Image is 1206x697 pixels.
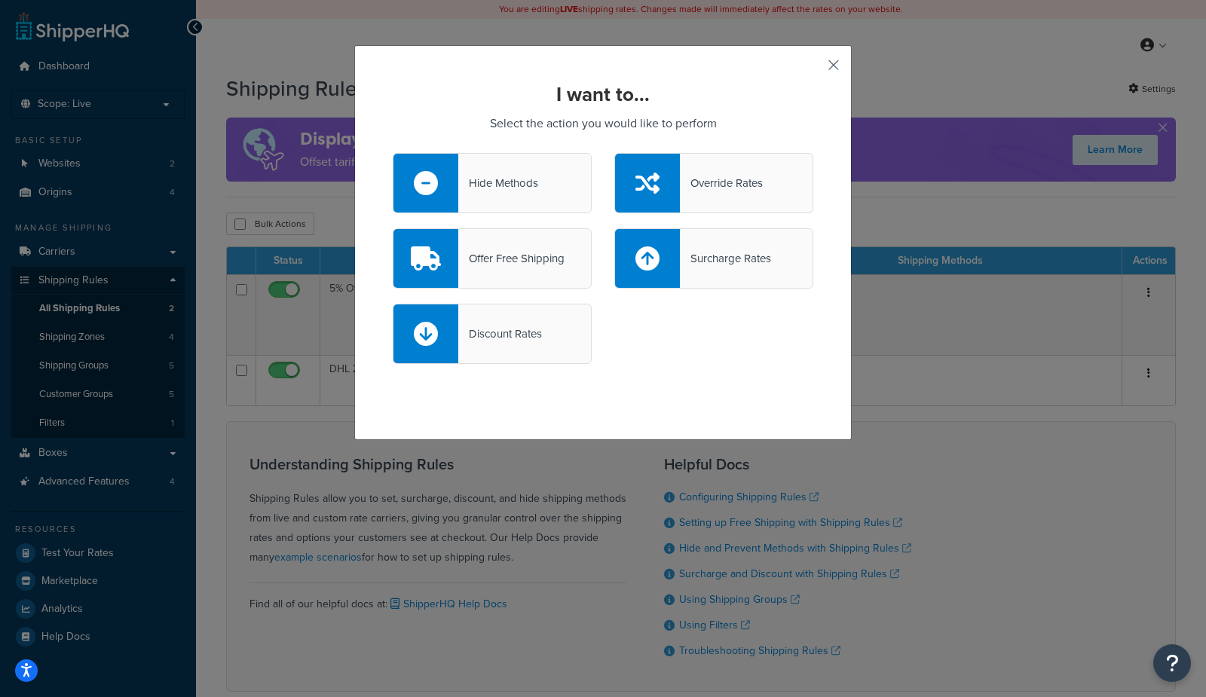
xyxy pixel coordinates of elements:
[680,173,763,194] div: Override Rates
[556,80,650,109] strong: I want to...
[680,248,771,269] div: Surcharge Rates
[393,113,813,134] p: Select the action you would like to perform
[1153,644,1191,682] button: Open Resource Center
[458,248,565,269] div: Offer Free Shipping
[458,323,542,344] div: Discount Rates
[458,173,538,194] div: Hide Methods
